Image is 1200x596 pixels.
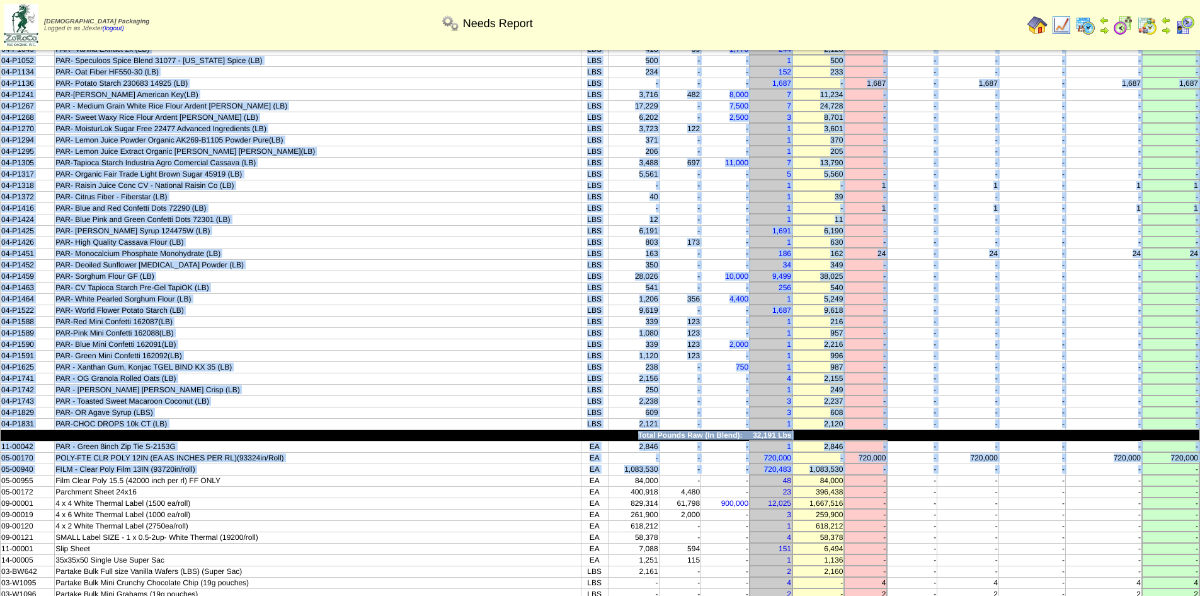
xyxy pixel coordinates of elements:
td: 04-P1134 [1,66,55,78]
td: - [608,202,659,214]
td: 11 [792,214,844,225]
td: - [844,168,887,180]
td: - [937,146,999,157]
a: 9,499 [772,272,791,281]
td: 163 [608,248,659,259]
td: - [844,225,887,237]
td: PAR- Raisin Juice Conc CV - National Raisin Co (LB) [55,180,581,191]
td: PAR- Lemon Juice Extract Organic [PERSON_NAME] [PERSON_NAME](LB) [55,146,581,157]
td: PAR-Tapioca Starch Industria Agro Comercial Cassava (LB) [55,157,581,168]
a: 1 [787,351,791,360]
td: PAR- Organic Fair Trade Light Brown Sugar 45919 (LB) [55,168,581,180]
span: Logged in as Jdexter [44,18,149,32]
a: 7 [787,102,791,110]
td: 17,229 [608,100,659,112]
td: LBS [581,134,608,146]
td: - [1066,100,1143,112]
td: - [887,248,937,259]
a: 2,500 [729,113,748,122]
td: - [937,134,999,146]
td: 04-P1425 [1,225,55,237]
td: - [887,146,937,157]
td: - [1066,66,1143,78]
td: 1 [1142,202,1199,214]
td: 1 [937,180,999,191]
a: 1 [787,147,791,156]
td: - [1142,146,1199,157]
td: - [1066,123,1143,134]
td: 482 [659,89,701,100]
a: 7 [787,90,791,99]
td: 04-P1426 [1,237,55,248]
a: 1,687 [772,306,791,315]
td: - [701,134,750,146]
td: 500 [792,55,844,66]
td: - [844,66,887,78]
td: LBS [581,225,608,237]
td: 04-P1241 [1,89,55,100]
td: 803 [608,237,659,248]
a: 3 [787,397,791,406]
td: PAR- Sweet Waxy Rice Flour Ardent [PERSON_NAME] (LB) [55,112,581,123]
td: 04-P1424 [1,214,55,225]
td: 1 [937,202,999,214]
td: - [998,180,1065,191]
td: - [887,112,937,123]
td: 1 [844,180,887,191]
td: LBS [581,168,608,180]
td: - [937,123,999,134]
td: 1,687 [937,78,999,89]
td: - [701,248,750,259]
td: LBS [581,100,608,112]
td: - [937,89,999,100]
td: - [937,168,999,180]
td: 1 [1066,180,1143,191]
a: 1 [787,192,791,201]
a: 720,483 [764,465,791,474]
td: LBS [581,66,608,78]
a: 1 [787,238,791,247]
td: - [937,112,999,123]
td: - [701,225,750,237]
a: 1 [787,317,791,326]
td: - [1066,146,1143,157]
a: 1 [787,363,791,371]
img: line_graph.gif [1051,15,1071,35]
a: 750 [736,363,748,371]
td: - [887,180,937,191]
a: 1 [787,136,791,144]
a: 23 [783,488,791,496]
img: calendarblend.gif [1113,15,1133,35]
td: - [887,237,937,248]
td: 371 [608,134,659,146]
td: 04-P1317 [1,168,55,180]
td: - [998,225,1065,237]
td: PAR- MoisturLok Sugar Free 22477 Advanced Ingredients (LB) [55,123,581,134]
img: home.gif [1027,15,1048,35]
td: - [937,237,999,248]
td: PAR- Citrus Fiber - Fiberstar (LB) [55,191,581,202]
td: LBS [581,214,608,225]
a: 186 [779,249,791,258]
img: arrowright.gif [1161,25,1171,35]
a: (logout) [103,25,124,32]
td: - [998,112,1065,123]
td: - [998,146,1065,157]
a: 3 [787,408,791,417]
a: 1 [787,295,791,303]
td: - [887,134,937,146]
td: PAR- [PERSON_NAME] Syrup 124475W (LB) [55,225,581,237]
td: - [1142,191,1199,202]
td: - [844,157,887,168]
td: LBS [581,180,608,191]
img: arrowright.gif [1099,25,1109,35]
td: - [998,78,1065,89]
td: - [998,55,1065,66]
a: 11,000 [725,158,748,167]
td: 04-P1052 [1,55,55,66]
td: 24,728 [792,100,844,112]
td: 122 [659,123,701,134]
td: 40 [608,191,659,202]
a: 4 [787,533,791,542]
a: 3 [787,113,791,122]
